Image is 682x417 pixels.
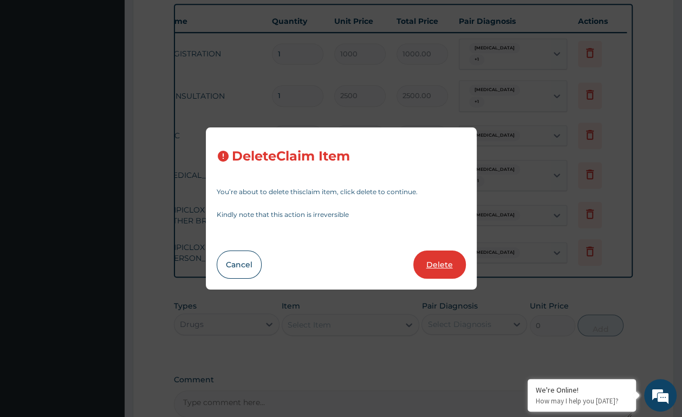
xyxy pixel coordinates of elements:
[232,149,350,164] h3: Delete Claim Item
[5,296,206,334] textarea: Type your message and hit 'Enter'
[20,54,44,81] img: d_794563401_company_1708531726252_794563401
[536,396,628,406] p: How may I help you today?
[217,211,466,218] p: Kindly note that this action is irreversible
[63,137,150,246] span: We're online!
[217,189,466,195] p: You’re about to delete this claim item , click delete to continue.
[56,61,182,75] div: Chat with us now
[413,251,466,279] button: Delete
[178,5,204,31] div: Minimize live chat window
[217,251,262,279] button: Cancel
[536,385,628,395] div: We're Online!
